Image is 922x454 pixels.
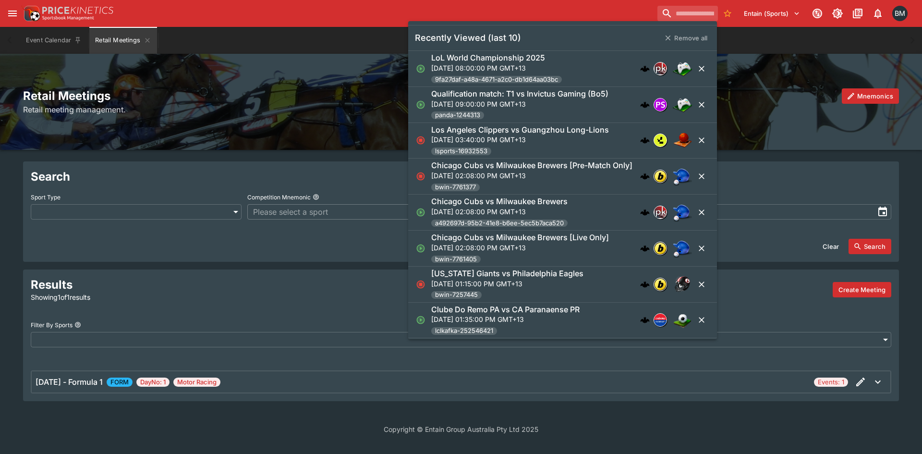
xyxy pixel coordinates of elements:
[654,242,667,255] img: bwin.png
[23,104,899,115] h6: Retail meeting management.
[842,88,899,104] button: Mnemonics
[431,125,609,135] h6: Los Angeles Clippers vs Guangzhou Long-Lions
[654,206,667,219] img: pricekinetics.png
[654,278,667,291] img: bwin.png
[431,326,497,336] span: lclkafka-252546421
[657,6,718,21] input: search
[416,172,425,181] svg: Closed
[431,305,580,315] h6: Clube Do Remo PA vs CA Paranaense PR
[31,292,307,302] p: Showing 1 of 1 results
[640,208,650,217] img: logo-cerberus.svg
[253,206,443,218] span: Please select a sport
[416,100,425,110] svg: Open
[431,135,609,145] p: [DATE] 03:40:00 PM GMT+13
[654,134,667,147] div: lsports
[640,315,650,325] img: logo-cerberus.svg
[31,277,307,292] h2: Results
[21,4,40,23] img: PriceKinetics Logo
[654,242,667,255] div: bwin
[869,5,886,22] button: Notifications
[431,147,491,156] span: lsports-16932553
[416,244,425,253] svg: Open
[74,321,81,328] button: Filter By Sports
[640,244,650,253] img: logo-cerberus.svg
[416,208,425,217] svg: Open
[640,100,650,110] img: logo-cerberus.svg
[416,135,425,145] svg: Closed
[673,167,692,186] img: baseball.png
[654,170,667,183] img: bwin.png
[640,172,650,181] img: logo-cerberus.svg
[431,290,482,300] span: bwin-7257445
[31,193,61,201] p: Sport Type
[20,27,87,54] button: Event Calendar
[136,378,170,387] span: DayNo: 1
[640,135,650,145] div: cerberus
[640,64,650,74] div: cerberus
[673,95,692,114] img: esports.png
[415,32,521,43] h5: Recently Viewed (last 10)
[416,64,425,74] svg: Open
[829,5,846,22] button: Toggle light/dark mode
[809,5,826,22] button: Connected to PK
[31,321,73,329] p: Filter By Sports
[720,6,735,21] button: No Bookmarks
[431,269,583,279] h6: [US_STATE] Giants vs Philadelphia Eagles
[654,278,667,291] div: bwin
[640,135,650,145] img: logo-cerberus.svg
[431,183,480,192] span: bwin-7761377
[640,244,650,253] div: cerberus
[431,314,580,324] p: [DATE] 01:35:00 PM GMT+13
[431,196,568,207] h6: Chicago Cubs vs Milwaukee Brewers
[654,98,667,111] div: pandascore
[431,233,609,243] h6: Chicago Cubs vs Milwaukee Brewers [Live Only]
[673,59,692,78] img: esports.png
[42,16,94,20] img: Sportsbook Management
[849,5,866,22] button: Documentation
[107,378,133,387] span: FORM
[89,27,157,54] button: Retail Meetings
[654,62,667,75] img: pricekinetics.png
[640,315,650,325] div: cerberus
[659,30,713,46] button: Remove all
[640,64,650,74] img: logo-cerberus.svg
[431,160,632,171] h6: Chicago Cubs vs Milwaukee Brewers [Pre-Match Only]
[738,6,806,21] button: Select Tenant
[431,75,562,85] span: 9fa27daf-a48a-4671-a2c0-db1d64aa03bc
[416,280,425,289] svg: Closed
[640,280,650,289] img: logo-cerberus.svg
[431,207,568,217] p: [DATE] 02:08:00 PM GMT+13
[892,6,908,21] div: Byron Monk
[874,203,891,221] button: toggle date time picker
[23,88,899,103] h2: Retail Meetings
[673,275,692,294] img: american_football.png
[416,315,425,325] svg: Open
[673,310,692,330] img: soccer.png
[431,89,608,99] h6: Qualification match: T1 vs Invictus Gaming (Bo5)
[42,7,113,14] img: PriceKinetics
[431,279,583,289] p: [DATE] 01:15:00 PM GMT+13
[673,239,692,258] img: baseball.png
[173,378,220,387] span: Motor Racing
[654,98,667,111] img: pandascore.png
[817,239,845,254] button: Clear
[640,172,650,181] div: cerberus
[640,280,650,289] div: cerberus
[4,5,21,22] button: open drawer
[654,170,667,183] div: bwin
[654,206,667,219] div: pricekinetics
[431,243,609,253] p: [DATE] 02:08:00 PM GMT+13
[654,314,667,326] img: lclkafka.png
[640,208,650,217] div: cerberus
[431,171,632,181] p: [DATE] 02:08:00 PM GMT+13
[654,134,667,147] img: lsports.jpeg
[431,110,484,120] span: panda-1244313
[247,193,311,201] p: Competition Mnemonic
[640,100,650,110] div: cerberus
[814,378,848,387] span: Events: 1
[31,169,891,184] h2: Search
[431,99,608,109] p: [DATE] 09:00:00 PM GMT+13
[673,203,692,222] img: baseball.png
[431,53,545,63] h6: LoL World Championship 2025
[889,3,910,24] button: Byron Monk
